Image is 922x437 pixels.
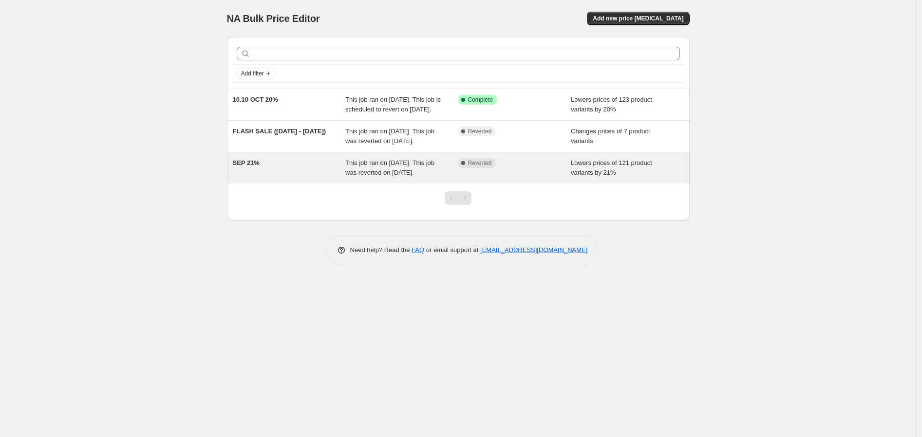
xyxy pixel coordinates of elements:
[424,246,480,254] span: or email support at
[233,127,326,135] span: FLASH SALE ([DATE] - [DATE])
[468,159,492,167] span: Reverted
[480,246,587,254] a: [EMAIL_ADDRESS][DOMAIN_NAME]
[241,70,264,77] span: Add filter
[468,127,492,135] span: Reverted
[445,191,471,205] nav: Pagination
[345,159,434,176] span: This job ran on [DATE]. This job was reverted on [DATE].
[345,96,441,113] span: This job ran on [DATE]. This job is scheduled to revert on [DATE].
[412,246,424,254] a: FAQ
[233,96,278,103] span: 10.10 OCT 20%
[350,246,412,254] span: Need help? Read the
[571,127,650,145] span: Changes prices of 7 product variants
[233,159,260,166] span: SEP 21%
[571,96,652,113] span: Lowers prices of 123 product variants by 20%
[571,159,652,176] span: Lowers prices of 121 product variants by 21%
[468,96,493,104] span: Complete
[227,13,320,24] span: NA Bulk Price Editor
[593,15,683,22] span: Add new price [MEDICAL_DATA]
[237,68,276,79] button: Add filter
[587,12,689,25] button: Add new price [MEDICAL_DATA]
[345,127,434,145] span: This job ran on [DATE]. This job was reverted on [DATE].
